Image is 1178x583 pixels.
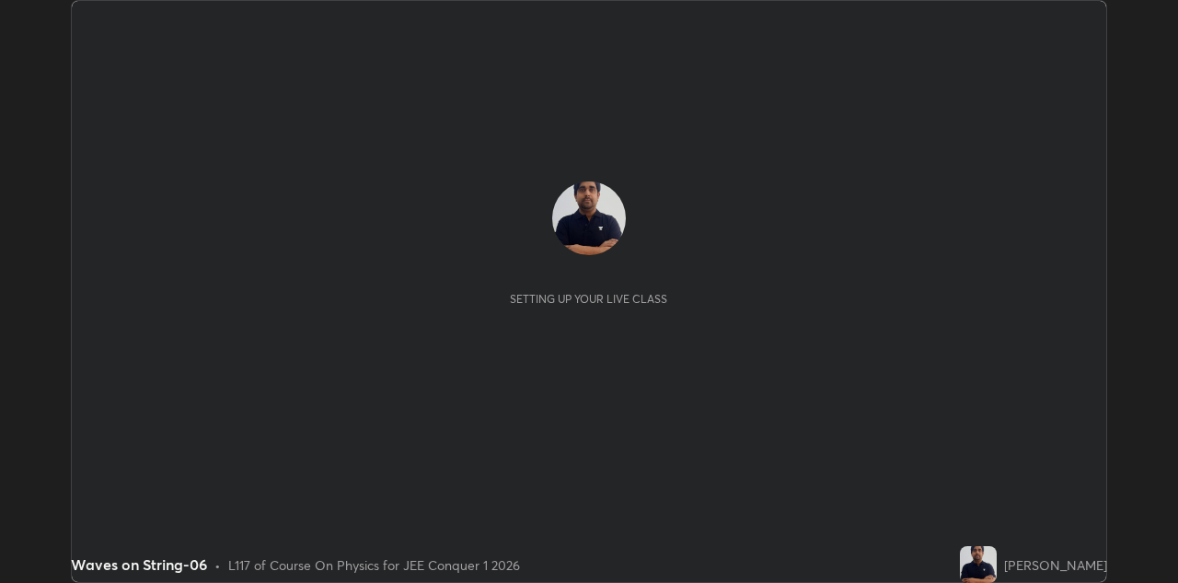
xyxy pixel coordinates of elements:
[552,181,626,255] img: 7ef12e9526204b6db105cf6f6d810fe9.jpg
[228,555,520,575] div: L117 of Course On Physics for JEE Conquer 1 2026
[1004,555,1107,575] div: [PERSON_NAME]
[71,554,207,576] div: Waves on String-06
[214,555,221,575] div: •
[960,546,997,583] img: 7ef12e9526204b6db105cf6f6d810fe9.jpg
[510,292,667,306] div: Setting up your live class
